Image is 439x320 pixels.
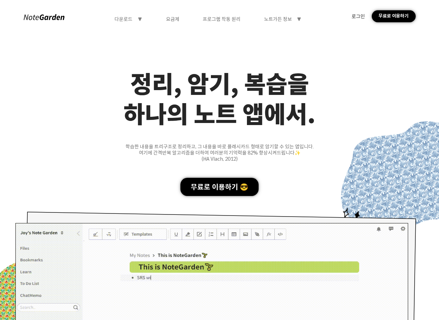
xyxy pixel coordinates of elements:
div: 무료로 이용하기 😎 [180,178,259,196]
div: 프로그램 작동 원리 [203,16,240,22]
div: 요금제 [166,16,179,22]
div: 노트가든 정보 [264,16,292,22]
div: 무료로 이용하기 [372,10,416,22]
div: 로그인 [352,13,365,20]
div: 다운로드 [115,16,132,22]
